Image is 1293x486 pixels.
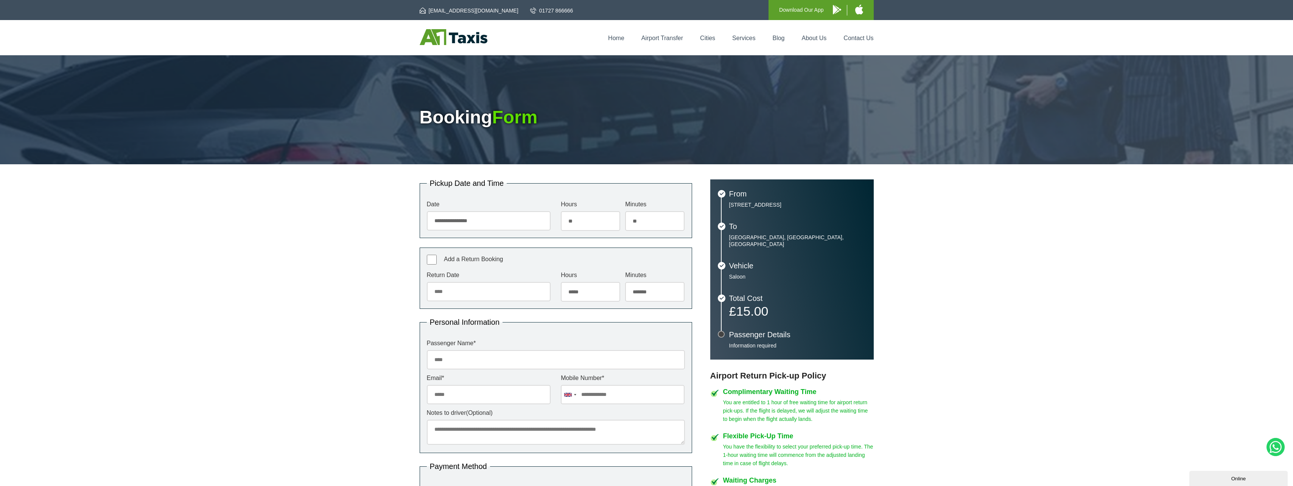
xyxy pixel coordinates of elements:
[732,35,755,41] a: Services
[427,340,685,346] label: Passenger Name
[444,256,503,262] span: Add a Return Booking
[1189,469,1289,486] iframe: chat widget
[723,433,874,439] h4: Flexible Pick-Up Time
[420,108,874,126] h1: Booking
[729,331,866,338] h3: Passenger Details
[561,272,620,278] label: Hours
[420,29,487,45] img: A1 Taxis St Albans LTD
[625,201,685,207] label: Minutes
[833,5,841,14] img: A1 Taxis Android App
[729,306,866,316] p: £
[561,375,685,381] label: Mobile Number
[723,388,874,395] h4: Complimentary Waiting Time
[530,7,573,14] a: 01727 866666
[729,223,866,230] h3: To
[736,304,768,318] span: 15.00
[729,342,866,349] p: Information required
[492,107,537,127] span: Form
[855,5,863,14] img: A1 Taxis iPhone App
[420,7,518,14] a: [EMAIL_ADDRESS][DOMAIN_NAME]
[843,35,873,41] a: Contact Us
[427,375,551,381] label: Email
[466,410,493,416] span: (Optional)
[729,273,866,280] p: Saloon
[427,255,437,265] input: Add a Return Booking
[710,371,874,381] h3: Airport Return Pick-up Policy
[779,5,824,15] p: Download Our App
[723,477,874,484] h4: Waiting Charges
[427,272,551,278] label: Return Date
[723,442,874,467] p: You have the flexibility to select your preferred pick-up time. The 1-hour waiting time will comm...
[802,35,827,41] a: About Us
[700,35,715,41] a: Cities
[729,201,866,208] p: [STREET_ADDRESS]
[427,410,685,416] label: Notes to driver
[561,201,620,207] label: Hours
[723,398,874,423] p: You are entitled to 1 hour of free waiting time for airport return pick-ups. If the flight is del...
[729,294,866,302] h3: Total Cost
[729,190,866,198] h3: From
[427,463,490,470] legend: Payment Method
[625,272,685,278] label: Minutes
[641,35,683,41] a: Airport Transfer
[608,35,624,41] a: Home
[561,385,579,404] div: United Kingdom: +44
[729,234,866,248] p: [GEOGRAPHIC_DATA], [GEOGRAPHIC_DATA], [GEOGRAPHIC_DATA]
[772,35,784,41] a: Blog
[729,262,866,269] h3: Vehicle
[427,179,507,187] legend: Pickup Date and Time
[427,318,503,326] legend: Personal Information
[427,201,551,207] label: Date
